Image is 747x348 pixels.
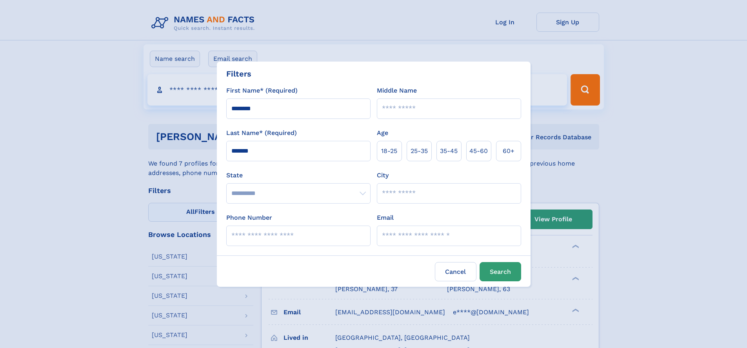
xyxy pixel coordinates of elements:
div: Filters [226,68,251,80]
label: State [226,171,371,180]
label: City [377,171,389,180]
label: Cancel [435,262,476,281]
label: Last Name* (Required) [226,128,297,138]
button: Search [480,262,521,281]
span: 25‑35 [411,146,428,156]
label: Email [377,213,394,222]
label: Age [377,128,388,138]
label: First Name* (Required) [226,86,298,95]
label: Phone Number [226,213,272,222]
label: Middle Name [377,86,417,95]
span: 18‑25 [381,146,397,156]
span: 35‑45 [440,146,458,156]
span: 60+ [503,146,514,156]
span: 45‑60 [469,146,488,156]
